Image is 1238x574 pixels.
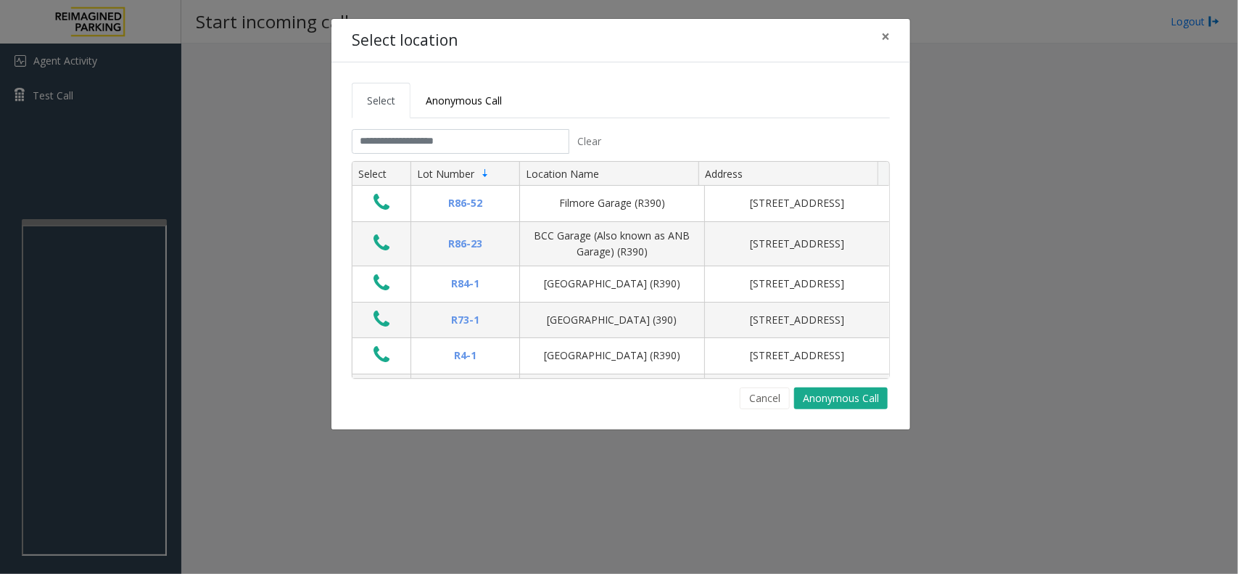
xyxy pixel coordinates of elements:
button: Clear [569,129,610,154]
span: Address [705,167,743,181]
div: R73-1 [420,312,511,328]
span: Location Name [526,167,599,181]
span: × [881,26,890,46]
div: Data table [352,162,889,378]
div: [GEOGRAPHIC_DATA] (R390) [529,348,696,364]
button: Close [871,19,900,54]
div: [STREET_ADDRESS] [714,195,880,211]
ul: Tabs [352,83,890,118]
span: Anonymous Call [426,94,502,107]
div: [STREET_ADDRESS] [714,236,880,252]
div: [STREET_ADDRESS] [714,348,880,364]
span: Sortable [479,168,491,179]
div: Filmore Garage (R390) [529,195,696,211]
div: [STREET_ADDRESS] [714,312,880,328]
div: [STREET_ADDRESS] [714,276,880,292]
th: Select [352,162,410,186]
div: R86-52 [420,195,511,211]
span: Lot Number [417,167,474,181]
div: R4-1 [420,348,511,364]
div: BCC Garage (Also known as ANB Garage) (R390) [529,228,696,261]
button: Anonymous Call [794,388,888,409]
div: [GEOGRAPHIC_DATA] (R390) [529,276,696,292]
div: [GEOGRAPHIC_DATA] (390) [529,312,696,328]
h4: Select location [352,29,458,52]
span: Select [367,94,395,107]
button: Cancel [740,388,790,409]
div: R84-1 [420,276,511,292]
div: R86-23 [420,236,511,252]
